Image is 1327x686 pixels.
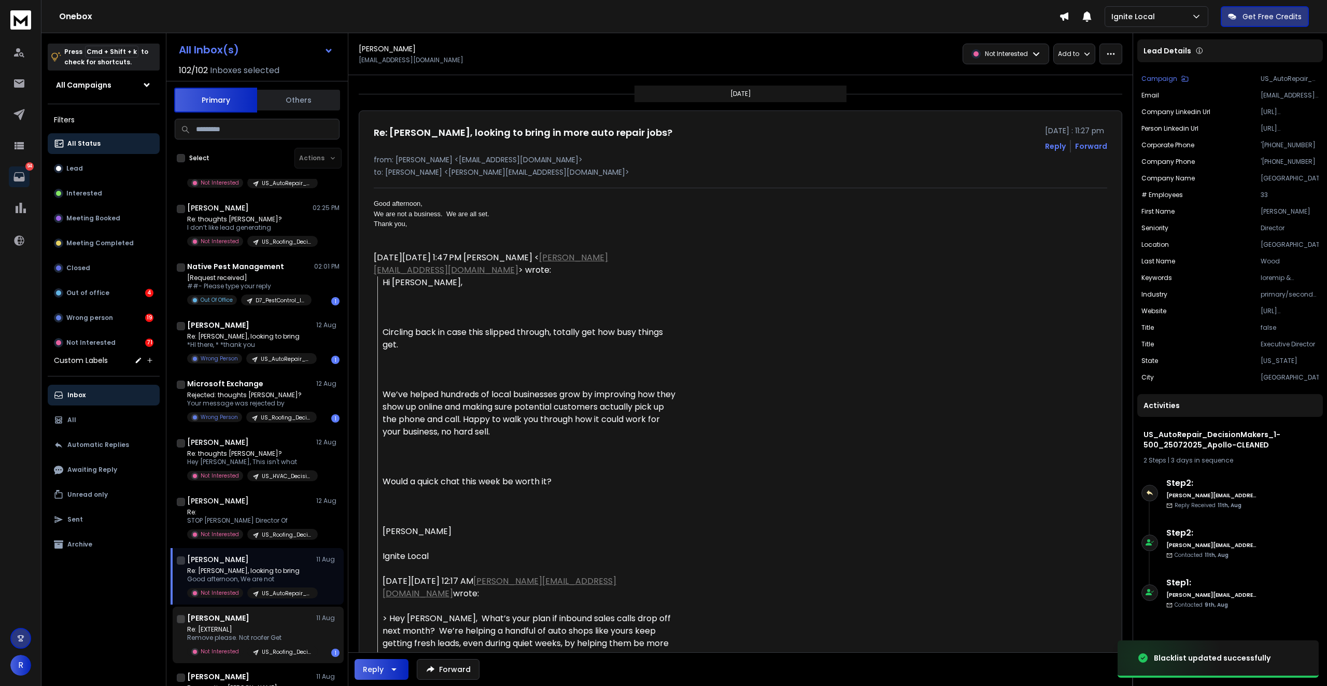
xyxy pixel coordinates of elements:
p: Company Name [1141,174,1195,183]
button: Get Free Credits [1221,6,1309,27]
div: 1 [331,297,340,305]
button: Interested [48,183,160,204]
img: logo [10,10,31,30]
span: Cmd + Shift + k [85,46,138,58]
p: Industry [1141,290,1167,299]
p: Keywords [1141,274,1172,282]
p: Awaiting Reply [67,466,117,474]
p: Re: [PERSON_NAME], looking to bring [187,567,312,575]
p: Archive [67,540,92,549]
p: STOP [PERSON_NAME] Director Of [187,516,312,525]
p: [GEOGRAPHIC_DATA] [1261,174,1319,183]
p: Seniority [1141,224,1168,232]
p: Executive Director [1261,340,1319,348]
p: Meeting Completed [66,239,134,247]
h3: Filters [48,113,160,127]
p: 02:25 PM [313,204,340,212]
h6: Step 2 : [1166,527,1257,539]
div: Thank you, [374,219,676,229]
p: *HI there, * *thank you [187,341,312,349]
p: D7_PestControl_IgniteLocal [256,297,305,304]
a: [PERSON_NAME][EMAIL_ADDRESS][DOMAIN_NAME] [374,251,608,276]
button: All [48,410,160,430]
div: 4 [145,289,153,297]
div: Reply [363,664,384,675]
p: US_Roofing_DecisionMakers__0.5M_03072025_Apollo-CLEANED [262,648,312,656]
button: Reply [355,659,408,680]
p: 02:01 PM [314,262,340,271]
p: Title [1141,340,1154,348]
p: US_Roofing_DecisionMakers__0.5M_03072025_Apollo-CLEANED [262,238,312,246]
span: 11th, Aug [1218,501,1241,509]
p: US_Roofing_DecisionMakers__0.5M_03072025_Apollo-CLEANED [261,414,310,422]
p: [Request received] [187,274,312,282]
h1: Microsoft Exchange [187,379,263,389]
button: Not Interested71 [48,332,160,353]
button: R [10,655,31,676]
div: 1 [331,649,340,657]
p: 12 Aug [316,380,340,388]
p: Person Linkedin Url [1141,124,1198,133]
p: Company Phone [1141,158,1195,166]
button: Archive [48,534,160,555]
button: Lead [48,158,160,179]
p: from: [PERSON_NAME] <[EMAIL_ADDRESS][DOMAIN_NAME]> [374,155,1107,165]
h6: Step 1 : [1166,577,1257,589]
p: Not Interested [985,50,1028,58]
p: Good afternoon, We are not [187,575,312,583]
p: [URL][DOMAIN_NAME] [1261,108,1319,116]
p: Meeting Booked [66,214,120,222]
p: US_AutoRepair_DecisionMakers_1-500_25072025_Apollo-CLEANED [262,590,312,597]
div: We are not a business. We are all set. [374,209,676,219]
p: Re: thoughts [PERSON_NAME]? [187,215,312,223]
span: 2 Steps [1144,456,1166,465]
p: Hey [PERSON_NAME], This isn't what [187,458,312,466]
p: Not Interested [201,648,239,655]
div: 1 [331,414,340,423]
button: Others [257,89,340,111]
div: [DATE][DATE] 1:47 PM [PERSON_NAME] < > wrote: [374,251,676,276]
p: Not Interested [201,589,239,597]
p: Lead Details [1144,46,1191,56]
p: [DATE] : 11:27 pm [1045,125,1107,136]
h1: [PERSON_NAME] [187,554,249,565]
p: US_AutoRepair_DecisionMakers_1-500_25072025_Apollo-CLEANED [1261,75,1319,83]
h1: [PERSON_NAME] [187,203,249,213]
p: Re: [187,508,312,516]
p: Not Interested [201,179,239,187]
p: 33 [1261,191,1319,199]
div: Good afternoon, [374,199,676,209]
button: Out of office4 [48,283,160,303]
p: Wrong person [66,314,113,322]
div: Blacklist updated successfully [1154,653,1270,663]
button: Sent [48,509,160,530]
p: Get Free Credits [1243,11,1302,22]
p: to: [PERSON_NAME] <[PERSON_NAME][EMAIL_ADDRESS][DOMAIN_NAME]> [374,167,1107,177]
p: 12 Aug [316,497,340,505]
button: Primary [174,88,257,113]
h1: [PERSON_NAME] [187,613,249,623]
p: Re: thoughts [PERSON_NAME]? [187,450,312,458]
p: Automatic Replies [67,441,129,449]
button: Meeting Booked [48,208,160,229]
p: [URL][DOMAIN_NAME][PERSON_NAME] [1261,124,1319,133]
h1: Native Pest Management [187,261,284,272]
p: Out Of Office [201,296,233,304]
p: Rejected: thoughts [PERSON_NAME]? [187,391,312,399]
button: Closed [48,258,160,278]
p: 12 Aug [316,438,340,446]
h1: [PERSON_NAME] [187,496,249,506]
a: [PERSON_NAME][EMAIL_ADDRESS][DOMAIN_NAME] [383,575,616,599]
p: [URL][DOMAIN_NAME] [1261,307,1319,315]
p: false [1261,324,1319,332]
p: loremip & dolorsita consectet, adipis eli seddoeius temporinc, utla etdolorem, aliquaenim adminim... [1261,274,1319,282]
p: Not Interested [201,530,239,538]
p: Out of office [66,289,109,297]
p: [GEOGRAPHIC_DATA] [1261,241,1319,249]
p: Lead [66,164,83,173]
p: Wood [1261,257,1319,265]
p: State [1141,357,1158,365]
p: I don’t like lead generating [187,223,312,232]
p: Wrong Person [201,413,238,421]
